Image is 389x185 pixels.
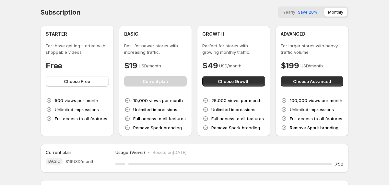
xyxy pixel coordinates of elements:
h4: Free [46,61,62,71]
span: Choose Free [64,78,90,85]
p: For larger stores with heavy traffic volume. [281,42,344,55]
p: • [147,149,150,156]
h4: ADVANCED [281,31,305,37]
h4: $199 [281,61,299,71]
span: Save 20% [298,10,318,15]
span: $19 USD/month [65,158,95,165]
h4: STARTER [46,31,67,37]
h4: Subscription [41,8,80,16]
p: Unlimited impressions [211,106,255,113]
button: Choose Growth [202,76,265,87]
button: Monthly [324,8,347,17]
p: USD/month [139,63,161,69]
p: Perfect for stores with growing monthly traffic. [202,42,265,55]
p: For those getting started with shoppable videos. [46,42,109,55]
p: Remove Spark branding [290,124,338,131]
span: Yearly [283,10,295,15]
p: Best for newer stores with increasing traffic. [124,42,187,55]
button: YearlySave 20% [279,8,322,17]
p: Unlimited impressions [133,106,177,113]
p: Full access to all features [290,115,342,122]
span: Choose Advanced [293,78,331,85]
p: Full access to all features [55,115,107,122]
p: Remove Spark branding [211,124,260,131]
p: 100,000 views per month [290,97,342,104]
p: Remove Spark branding [133,124,182,131]
h5: Current plan [46,149,71,156]
p: USD/month [219,63,242,69]
p: Usage (Views) [115,149,145,156]
h4: GROWTH [202,31,224,37]
h4: $49 [202,61,218,71]
p: Unlimited impressions [55,106,99,113]
p: USD/month [301,63,323,69]
p: Full access to all features [211,115,264,122]
h4: BASIC [124,31,138,37]
p: 10,000 views per month [133,97,183,104]
p: Resets on [DATE] [153,149,186,156]
span: Choose Growth [218,78,250,85]
button: Choose Free [46,76,109,87]
button: Choose Advanced [281,76,344,87]
p: 500 views per month [55,97,98,104]
h5: 750 [335,161,343,167]
p: 25,000 views per month [211,97,262,104]
span: BASIC [48,159,60,164]
p: Full access to all features [133,115,186,122]
h4: $19 [124,61,137,71]
p: Unlimited impressions [290,106,334,113]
